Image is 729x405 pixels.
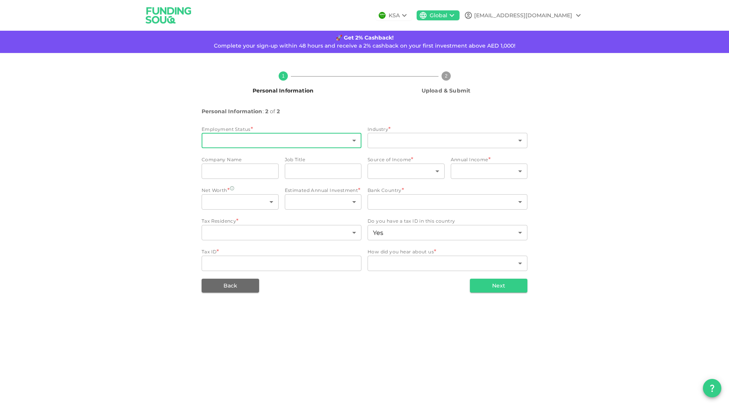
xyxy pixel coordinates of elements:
button: question [703,379,721,397]
span: Estimated Annual Investment [285,187,358,193]
span: 2 [265,107,268,116]
strong: 🚀 Get 2% Cashback! [336,34,394,41]
button: Back [202,279,259,293]
span: Tax ID [202,249,217,255]
span: Source of Income [368,157,411,162]
button: Next [470,279,527,293]
div: professionalLevel [202,133,361,148]
div: fundingSourceOfInvestment [368,164,445,179]
span: Personal Information [202,107,263,116]
div: annualIncome [451,164,528,179]
span: Annual Income [451,157,488,162]
div: netWorth [202,194,279,210]
div: estimatedYearlyInvestment [285,194,362,210]
text: 1 [282,73,284,79]
span: Bank Country [368,187,402,193]
span: Personal Information [253,87,314,94]
span: How did you hear about us [368,249,434,255]
text: 2 [445,73,447,79]
span: Industry [368,126,388,132]
input: jobTitle [285,164,362,179]
span: Company Name [202,157,242,162]
div: Tax Residency [202,225,361,240]
span: 2 [277,107,280,116]
span: Do you have a tax ID in this country [368,218,455,224]
span: Tax Residency [202,218,236,224]
div: [EMAIL_ADDRESS][DOMAIN_NAME] [474,12,572,20]
span: Upload & Submit [422,87,470,94]
span: Complete your sign-up within 48 hours and receive a 2% cashback on your first investment above AE... [214,42,516,49]
div: bankCountry [368,194,527,210]
span: : [263,107,264,116]
span: Net Worth [202,187,227,193]
img: flag-sa.b9a346574cdc8950dd34b50780441f57.svg [379,12,386,19]
div: industry [368,133,527,148]
div: Do you have a tax ID in this country [368,225,527,240]
div: howHearAboutUs [368,256,527,271]
div: Global [430,12,447,20]
div: KSA [389,12,400,20]
input: companyName [202,164,279,179]
input: taxResidencies.0.taxId [202,256,361,271]
span: of [270,107,275,116]
span: Job Title [285,157,305,162]
span: Employment Status [202,126,251,132]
